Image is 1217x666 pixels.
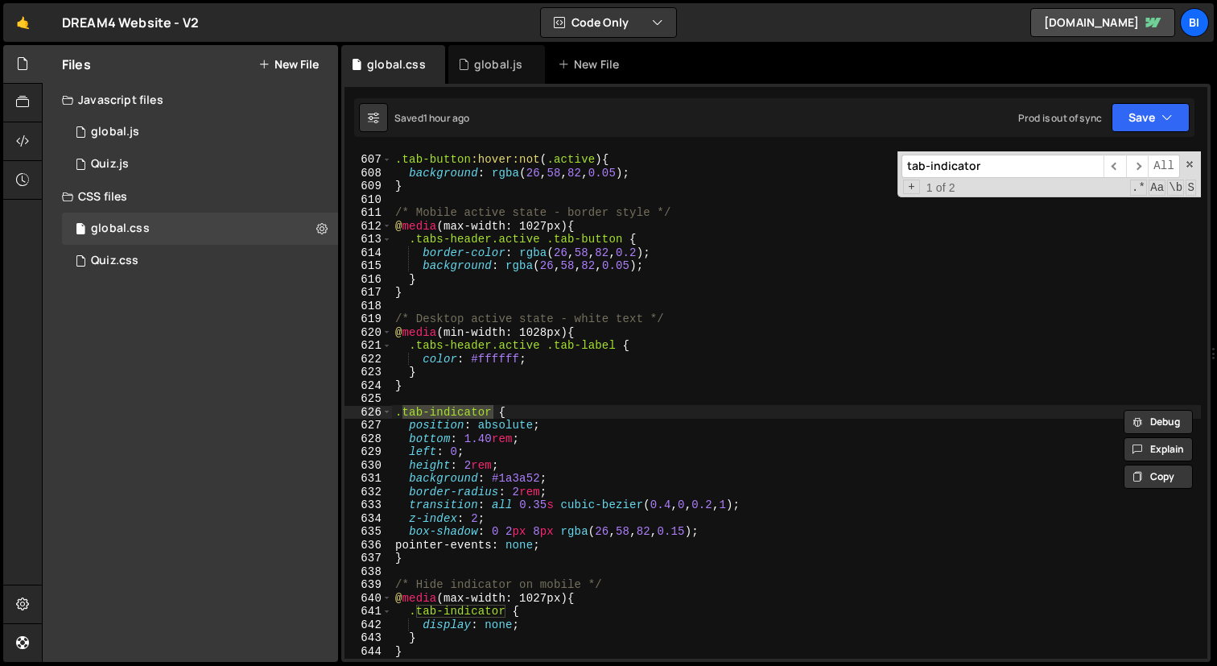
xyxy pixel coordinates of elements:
[344,273,392,287] div: 616
[1124,465,1193,489] button: Copy
[367,56,426,72] div: global.css
[344,153,392,167] div: 607
[344,645,392,659] div: 644
[1030,8,1175,37] a: [DOMAIN_NAME]
[344,379,392,393] div: 624
[344,552,392,565] div: 637
[344,366,392,379] div: 623
[62,56,91,73] h2: Files
[62,213,338,245] div: 17250/47735.css
[344,353,392,366] div: 622
[1180,8,1209,37] a: Bi
[344,286,392,300] div: 617
[344,472,392,486] div: 631
[344,326,392,340] div: 620
[344,180,392,193] div: 609
[62,148,338,180] div: 17250/47889.js
[344,525,392,539] div: 635
[344,605,392,618] div: 641
[258,58,319,71] button: New File
[1130,180,1147,196] span: RegExp Search
[91,254,138,268] div: Quiz.css
[344,220,392,234] div: 612
[344,406,392,420] div: 626
[344,312,392,326] div: 619
[43,180,338,213] div: CSS files
[1148,155,1180,178] span: Alt-Enter
[91,125,139,139] div: global.js
[558,56,625,72] div: New File
[474,56,522,72] div: global.js
[344,512,392,526] div: 634
[1124,437,1193,461] button: Explain
[344,459,392,473] div: 630
[920,181,962,195] span: 1 of 2
[344,486,392,499] div: 632
[62,13,199,32] div: DREAM4 Website - V2
[344,445,392,459] div: 629
[344,339,392,353] div: 621
[1167,180,1184,196] span: Whole Word Search
[344,498,392,512] div: 633
[901,155,1104,178] input: Search for
[344,592,392,606] div: 640
[1104,155,1126,178] span: ​
[423,111,470,125] div: 1 hour ago
[344,167,392,180] div: 608
[344,246,392,260] div: 614
[43,84,338,116] div: Javascript files
[62,245,338,277] div: 17250/47890.css
[344,259,392,273] div: 615
[62,116,338,148] div: 17250/47734.js
[344,578,392,592] div: 639
[1018,111,1102,125] div: Prod is out of sync
[344,631,392,645] div: 643
[344,193,392,207] div: 610
[1112,103,1190,132] button: Save
[344,300,392,313] div: 618
[344,392,392,406] div: 625
[1126,155,1149,178] span: ​
[344,618,392,632] div: 642
[1124,410,1193,434] button: Debug
[344,233,392,246] div: 613
[91,157,129,172] div: Quiz.js
[91,221,150,236] div: global.css
[394,111,469,125] div: Saved
[344,432,392,446] div: 628
[344,419,392,432] div: 627
[344,539,392,552] div: 636
[344,206,392,220] div: 611
[1149,180,1165,196] span: CaseSensitive Search
[541,8,676,37] button: Code Only
[1186,180,1196,196] span: Search In Selection
[344,565,392,579] div: 638
[3,3,43,42] a: 🤙
[903,180,920,195] span: Toggle Replace mode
